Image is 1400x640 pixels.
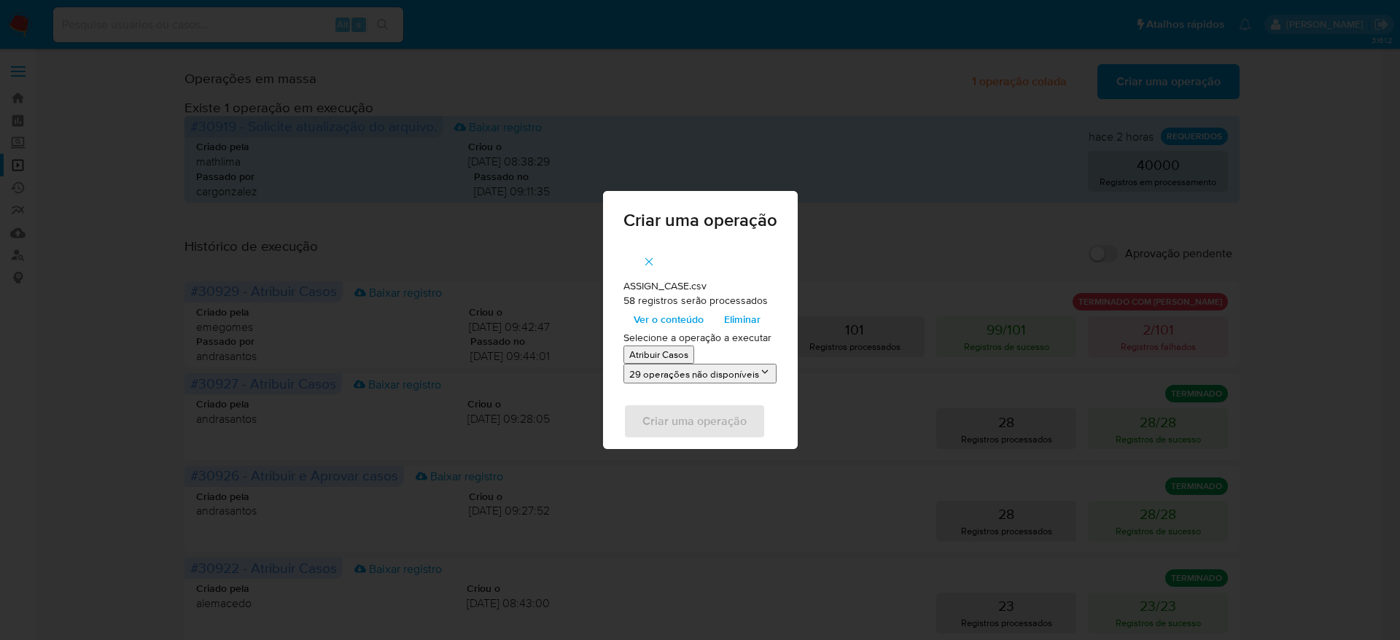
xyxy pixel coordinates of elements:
button: Eliminar [714,308,771,331]
span: Eliminar [724,309,761,329]
p: Atribuir Casos [629,348,688,362]
p: 58 registros serão processados [623,294,777,308]
span: Ver o conteúdo [634,309,704,329]
p: ASSIGN_CASE.csv [623,279,777,294]
p: Selecione a operação a executar [623,331,777,346]
button: 29 operações não disponíveis [623,364,777,383]
button: Ver o conteúdo [623,308,714,331]
button: Atribuir Casos [623,346,694,364]
span: Criar uma operação [623,211,777,229]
